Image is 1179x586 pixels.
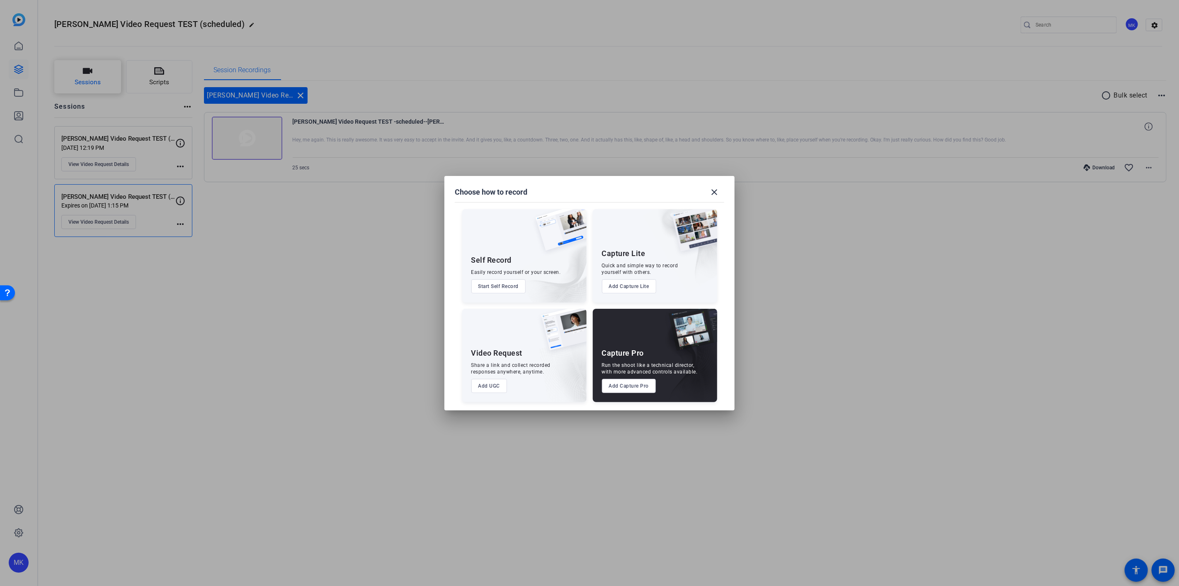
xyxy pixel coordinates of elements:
button: Add Capture Pro [602,379,656,393]
div: Capture Lite [602,249,645,259]
button: Start Self Record [471,279,526,293]
button: Add Capture Lite [602,279,656,293]
img: embarkstudio-capture-lite.png [643,209,717,292]
div: Run the shoot like a technical director, with more advanced controls available. [602,362,698,375]
div: Quick and simple way to record yourself with others. [602,262,678,276]
img: ugc-content.png [535,309,587,359]
button: Add UGC [471,379,507,393]
mat-icon: close [709,187,719,197]
img: embarkstudio-capture-pro.png [656,319,717,402]
h1: Choose how to record [455,187,527,197]
img: embarkstudio-ugc-content.png [539,335,587,402]
img: capture-pro.png [662,309,717,359]
img: embarkstudio-self-record.png [514,227,587,303]
div: Self Record [471,255,512,265]
div: Capture Pro [602,348,644,358]
div: Share a link and collect recorded responses anywhere, anytime. [471,362,551,375]
div: Easily record yourself or your screen. [471,269,561,276]
div: Video Request [471,348,523,358]
img: self-record.png [529,209,587,259]
img: capture-lite.png [666,209,717,260]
